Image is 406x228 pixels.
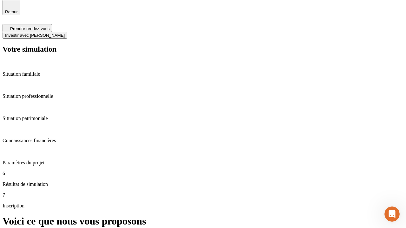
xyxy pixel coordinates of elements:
p: 6 [3,171,403,176]
button: Investir avec [PERSON_NAME] [3,32,67,39]
p: Paramètres du projet [3,160,403,166]
iframe: Intercom live chat [384,206,400,222]
p: Situation patrimoniale [3,116,403,121]
span: Prendre rendez-vous [10,26,49,31]
h2: Votre simulation [3,45,403,54]
p: Inscription [3,203,403,209]
button: Prendre rendez-vous [3,24,52,32]
p: 7 [3,192,403,198]
h1: Voici ce que nous vous proposons [3,215,403,227]
p: Résultat de simulation [3,181,403,187]
p: Connaissances financières [3,138,403,143]
span: Investir avec [PERSON_NAME] [5,33,65,38]
span: Retour [5,9,18,14]
p: Situation professionnelle [3,93,403,99]
p: Situation familiale [3,71,403,77]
